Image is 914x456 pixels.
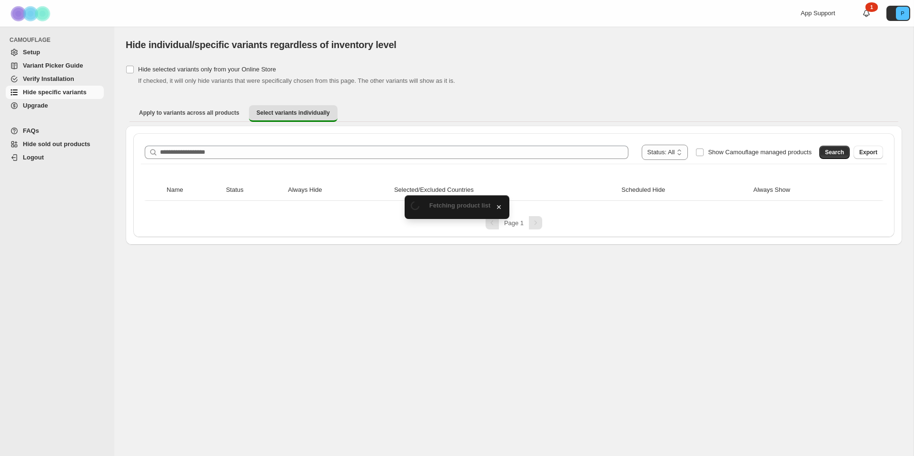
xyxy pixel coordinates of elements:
span: Logout [23,154,44,161]
button: Search [819,146,850,159]
span: Export [859,149,877,156]
span: FAQs [23,127,39,134]
span: App Support [801,10,835,17]
a: Variant Picker Guide [6,59,104,72]
button: Avatar with initials P [886,6,910,21]
div: 1 [865,2,878,12]
span: CAMOUFLAGE [10,36,108,44]
span: Show Camouflage managed products [708,149,812,156]
a: FAQs [6,124,104,138]
nav: Pagination [141,216,887,229]
span: Hide specific variants [23,89,87,96]
th: Always Show [751,179,864,201]
th: Name [164,179,223,201]
text: P [901,10,904,16]
a: Upgrade [6,99,104,112]
th: Status [223,179,285,201]
img: Camouflage [8,0,55,27]
th: Always Hide [285,179,391,201]
a: Hide specific variants [6,86,104,99]
span: Search [825,149,844,156]
span: Page 1 [504,219,524,227]
span: Select variants individually [257,109,330,117]
th: Selected/Excluded Countries [391,179,619,201]
a: 1 [862,9,871,18]
div: Select variants individually [126,126,902,245]
a: Verify Installation [6,72,104,86]
a: Hide sold out products [6,138,104,151]
span: Fetching product list [429,202,491,209]
span: Hide individual/specific variants regardless of inventory level [126,40,397,50]
button: Apply to variants across all products [131,105,247,120]
span: Hide selected variants only from your Online Store [138,66,276,73]
span: Verify Installation [23,75,74,82]
span: Hide sold out products [23,140,90,148]
a: Setup [6,46,104,59]
button: Select variants individually [249,105,338,122]
span: Setup [23,49,40,56]
span: Avatar with initials P [896,7,909,20]
th: Scheduled Hide [619,179,751,201]
span: Upgrade [23,102,48,109]
a: Logout [6,151,104,164]
span: If checked, it will only hide variants that were specifically chosen from this page. The other va... [138,77,455,84]
button: Export [854,146,883,159]
span: Variant Picker Guide [23,62,83,69]
span: Apply to variants across all products [139,109,239,117]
